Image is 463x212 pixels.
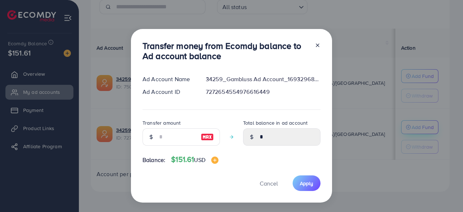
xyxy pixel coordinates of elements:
[171,155,218,164] h4: $151.61
[137,88,200,96] div: Ad Account ID
[293,175,320,191] button: Apply
[143,41,309,62] h3: Transfer money from Ecomdy balance to Ad account balance
[300,180,313,187] span: Apply
[200,88,326,96] div: 7272654554976616449
[251,175,287,191] button: Cancel
[260,179,278,187] span: Cancel
[432,179,458,207] iframe: Chat
[143,156,165,164] span: Balance:
[201,133,214,141] img: image
[200,75,326,83] div: 34259_Gambluss Ad Account_1693296851384
[143,119,180,126] label: Transfer amount
[137,75,200,83] div: Ad Account Name
[243,119,307,126] label: Total balance in ad account
[211,157,218,164] img: image
[194,156,205,164] span: USD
